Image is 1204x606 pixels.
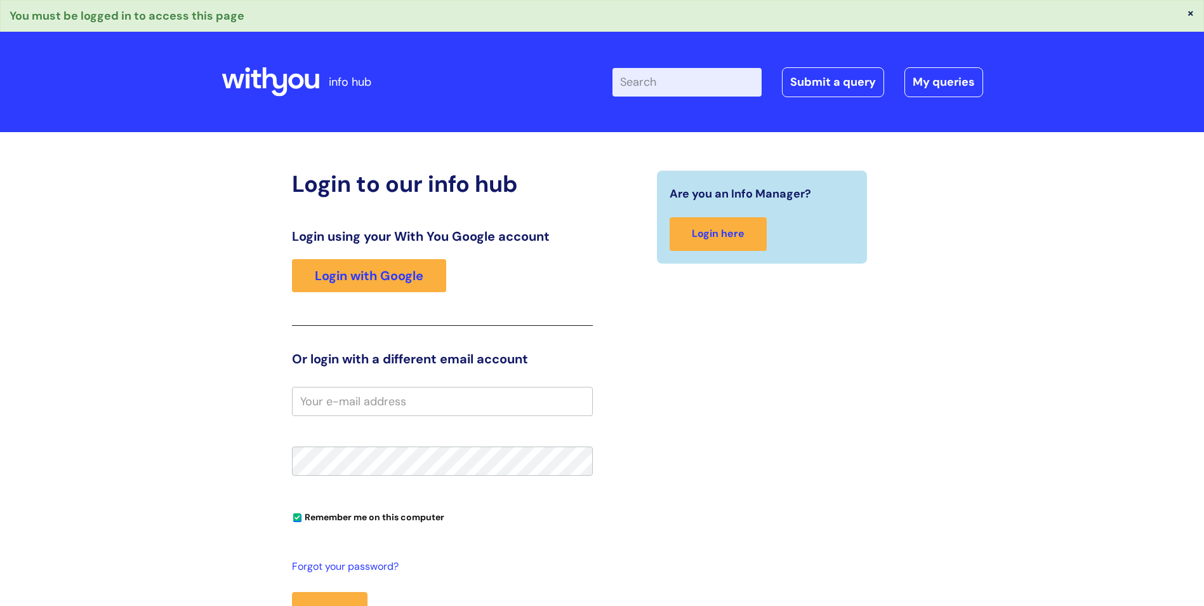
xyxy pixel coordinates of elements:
button: × [1187,7,1194,18]
label: Remember me on this computer [292,509,444,523]
h3: Login using your With You Google account [292,229,593,244]
input: Remember me on this computer [293,514,301,522]
a: Login here [670,217,767,251]
p: info hub [329,72,371,92]
a: My queries [904,67,983,97]
h2: Login to our info hub [292,170,593,198]
a: Submit a query [782,67,884,97]
input: Search [612,68,762,96]
span: Are you an Info Manager? [670,184,811,204]
h3: Or login with a different email account [292,351,593,367]
a: Forgot your password? [292,558,586,576]
input: Your e-mail address [292,387,593,416]
a: Login with Google [292,259,446,292]
div: You can uncheck this option if you're logging in from a shared device [292,506,593,527]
